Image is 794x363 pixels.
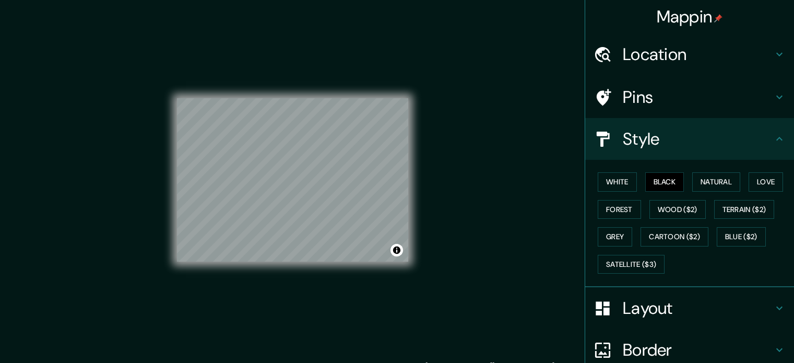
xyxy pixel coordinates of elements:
[692,172,740,192] button: Natural
[585,76,794,118] div: Pins
[598,200,641,219] button: Forest
[701,322,783,352] iframe: Help widget launcher
[649,200,706,219] button: Wood ($2)
[598,255,665,274] button: Satellite ($3)
[598,227,632,247] button: Grey
[714,200,775,219] button: Terrain ($2)
[714,14,722,22] img: pin-icon.png
[645,172,684,192] button: Black
[623,44,773,65] h4: Location
[177,98,408,262] canvas: Map
[585,118,794,160] div: Style
[749,172,783,192] button: Love
[657,6,723,27] h4: Mappin
[623,128,773,149] h4: Style
[390,244,403,256] button: Toggle attribution
[585,33,794,75] div: Location
[623,87,773,108] h4: Pins
[623,339,773,360] h4: Border
[623,298,773,319] h4: Layout
[585,287,794,329] div: Layout
[598,172,637,192] button: White
[641,227,708,247] button: Cartoon ($2)
[717,227,766,247] button: Blue ($2)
